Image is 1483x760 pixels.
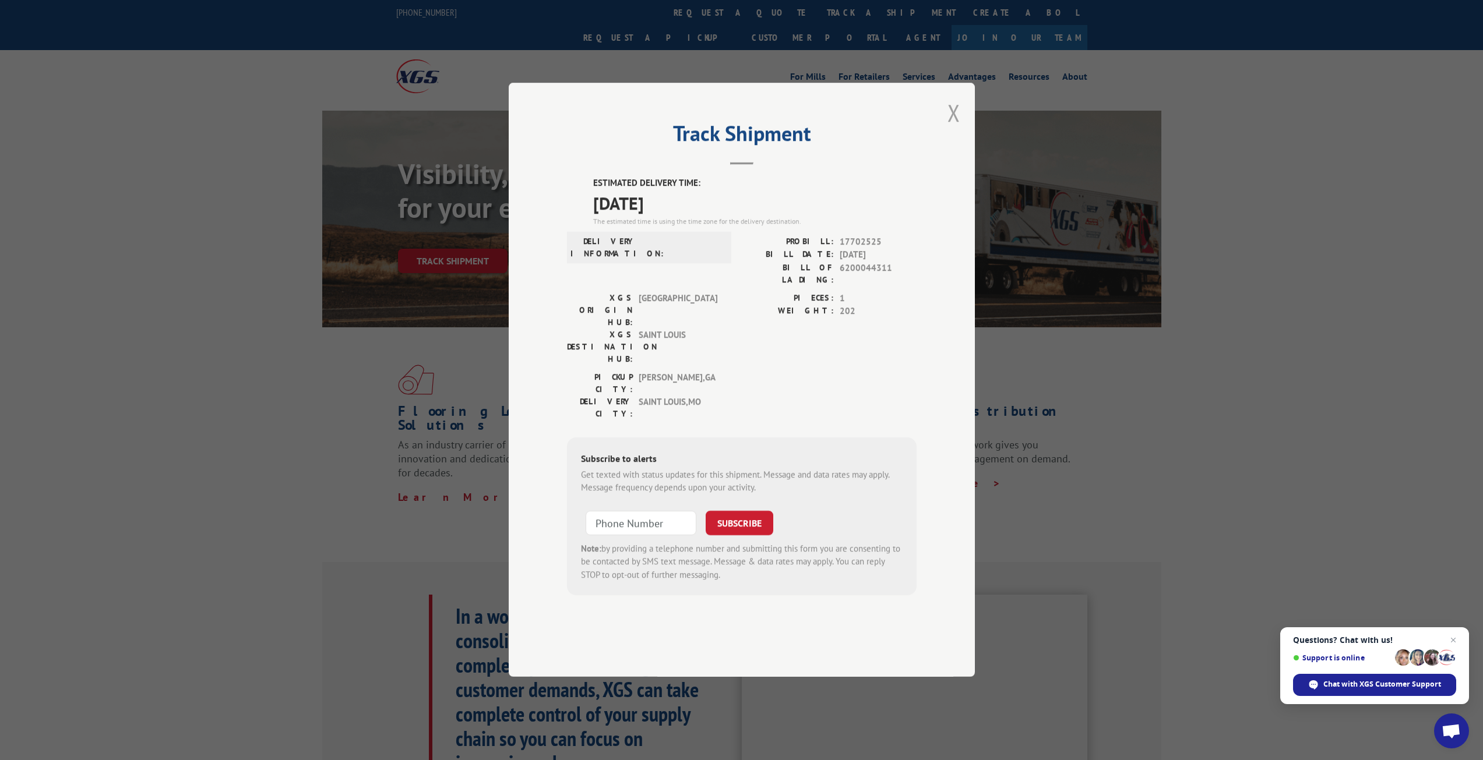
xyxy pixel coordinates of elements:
[570,235,636,260] label: DELIVERY INFORMATION:
[1446,633,1460,647] span: Close chat
[840,249,917,262] span: [DATE]
[586,511,696,535] input: Phone Number
[840,235,917,249] span: 17702525
[593,190,917,216] span: [DATE]
[567,328,633,365] label: XGS DESTINATION HUB:
[567,395,633,420] label: DELIVERY CITY:
[639,328,717,365] span: SAINT LOUIS
[567,292,633,328] label: XGS ORIGIN HUB:
[1293,653,1391,662] span: Support is online
[1293,635,1456,645] span: Questions? Chat with us!
[1323,679,1441,690] span: Chat with XGS Customer Support
[639,371,717,395] span: [PERSON_NAME] , GA
[742,305,834,319] label: WEIGHT:
[1293,674,1456,696] div: Chat with XGS Customer Support
[742,261,834,286] label: BILL OF LADING:
[581,543,601,554] strong: Note:
[639,292,717,328] span: [GEOGRAPHIC_DATA]
[567,371,633,395] label: PICKUP CITY:
[742,235,834,249] label: PROBILL:
[567,125,917,147] h2: Track Shipment
[593,216,917,227] div: The estimated time is using the time zone for the delivery destination.
[1434,713,1469,748] div: Open chat
[840,292,917,305] span: 1
[581,468,903,494] div: Get texted with status updates for this shipment. Message and data rates may apply. Message frequ...
[581,542,903,582] div: by providing a telephone number and submitting this form you are consenting to be contacted by SM...
[593,177,917,190] label: ESTIMATED DELIVERY TIME:
[706,511,773,535] button: SUBSCRIBE
[840,305,917,319] span: 202
[947,97,960,128] button: Close modal
[742,249,834,262] label: BILL DATE:
[639,395,717,420] span: SAINT LOUIS , MO
[840,261,917,286] span: 6200044311
[581,451,903,468] div: Subscribe to alerts
[742,292,834,305] label: PIECES:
